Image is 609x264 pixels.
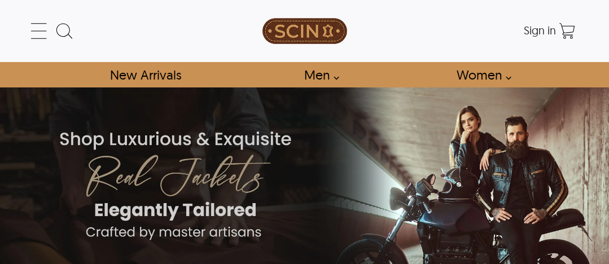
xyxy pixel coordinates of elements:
[444,62,518,87] a: Shop Women Leather Jackets
[524,23,556,37] span: Sign in
[291,62,345,87] a: shop men's leather jackets
[213,6,396,56] a: SCIN
[524,27,556,36] a: Sign in
[556,20,579,42] a: Shopping Cart
[262,6,347,56] img: SCIN
[97,62,194,87] a: Shop New Arrivals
